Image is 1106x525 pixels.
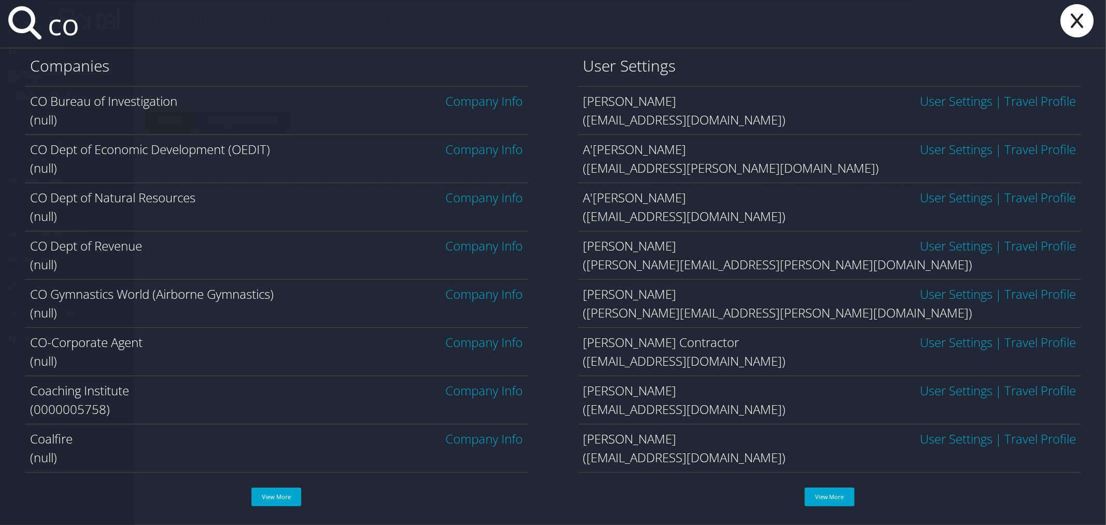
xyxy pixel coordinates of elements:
[583,207,1076,226] div: ([EMAIL_ADDRESS][DOMAIN_NAME])
[30,352,523,370] div: (null)
[583,448,1076,467] div: ([EMAIL_ADDRESS][DOMAIN_NAME])
[30,478,227,495] span: Coalition for Fisheries Transparency
[1004,382,1076,399] a: View OBT Profile
[1004,189,1076,206] a: View OBT Profile
[446,382,523,399] a: Company Info
[920,141,992,158] a: User Settings
[30,207,523,226] div: (null)
[992,285,1004,302] span: |
[30,448,523,467] div: (null)
[583,285,677,302] span: [PERSON_NAME]
[446,237,523,254] a: Company Info
[446,141,523,158] a: Company Info
[583,303,1076,322] div: ([PERSON_NAME][EMAIL_ADDRESS][PERSON_NAME][DOMAIN_NAME])
[920,237,992,254] a: User Settings
[583,400,1076,419] div: ([EMAIL_ADDRESS][DOMAIN_NAME])
[30,188,523,207] div: CO Dept of Natural Resources
[583,255,1076,274] div: ([PERSON_NAME][EMAIL_ADDRESS][PERSON_NAME][DOMAIN_NAME])
[30,237,523,255] div: CO Dept of Revenue
[1004,141,1076,158] a: View OBT Profile
[446,92,523,109] a: Company Info
[1004,285,1076,302] a: View OBT Profile
[30,92,523,110] div: CO Bureau of Investigation
[30,110,523,129] div: (null)
[30,400,523,419] div: (0000005758)
[251,488,301,506] a: View More
[992,189,1004,206] span: |
[920,285,992,302] a: User Settings
[920,382,992,399] a: User Settings
[992,430,1004,447] span: |
[992,478,1004,495] span: |
[583,334,739,351] span: [PERSON_NAME] Contractor
[583,189,687,206] span: A'[PERSON_NAME]
[920,92,992,109] a: User Settings
[446,478,523,495] a: Company Info
[583,110,1076,129] div: ([EMAIL_ADDRESS][DOMAIN_NAME])
[992,141,1004,158] span: |
[583,141,687,158] span: A'[PERSON_NAME]
[30,255,523,274] div: (null)
[1004,92,1076,109] a: View OBT Profile
[446,430,523,447] a: Company Info
[30,303,523,322] div: (null)
[446,189,523,206] a: Company Info
[992,92,1004,109] span: |
[1004,237,1076,254] a: View OBT Profile
[992,237,1004,254] span: |
[1004,334,1076,351] a: View OBT Profile
[920,430,992,447] a: User Settings
[1004,478,1076,495] a: View OBT Profile
[583,237,677,254] span: [PERSON_NAME]
[446,334,523,351] a: Company Info
[30,140,523,159] div: CO Dept of Economic Development (OEDIT)
[583,92,677,109] span: [PERSON_NAME]
[30,159,523,177] div: (null)
[583,352,1076,370] div: ([EMAIL_ADDRESS][DOMAIN_NAME])
[30,55,523,77] h1: Companies
[30,430,523,448] div: Coalfire
[583,430,677,447] span: [PERSON_NAME]
[920,334,992,351] a: User Settings
[583,478,677,495] span: [PERSON_NAME]
[1004,430,1076,447] a: View OBT Profile
[30,285,523,303] div: CO Gymnastics World (Airborne Gymnastics)
[30,382,129,399] span: Coaching Institute
[446,285,523,302] a: Company Info
[805,488,855,506] a: View More
[583,159,1076,177] div: ([EMAIL_ADDRESS][PERSON_NAME][DOMAIN_NAME])
[920,189,992,206] a: User Settings
[583,55,1076,77] h1: User Settings
[920,478,992,495] a: User Settings
[992,334,1004,351] span: |
[992,382,1004,399] span: |
[583,382,677,399] span: [PERSON_NAME]
[30,333,523,352] div: CO-Corporate Agent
